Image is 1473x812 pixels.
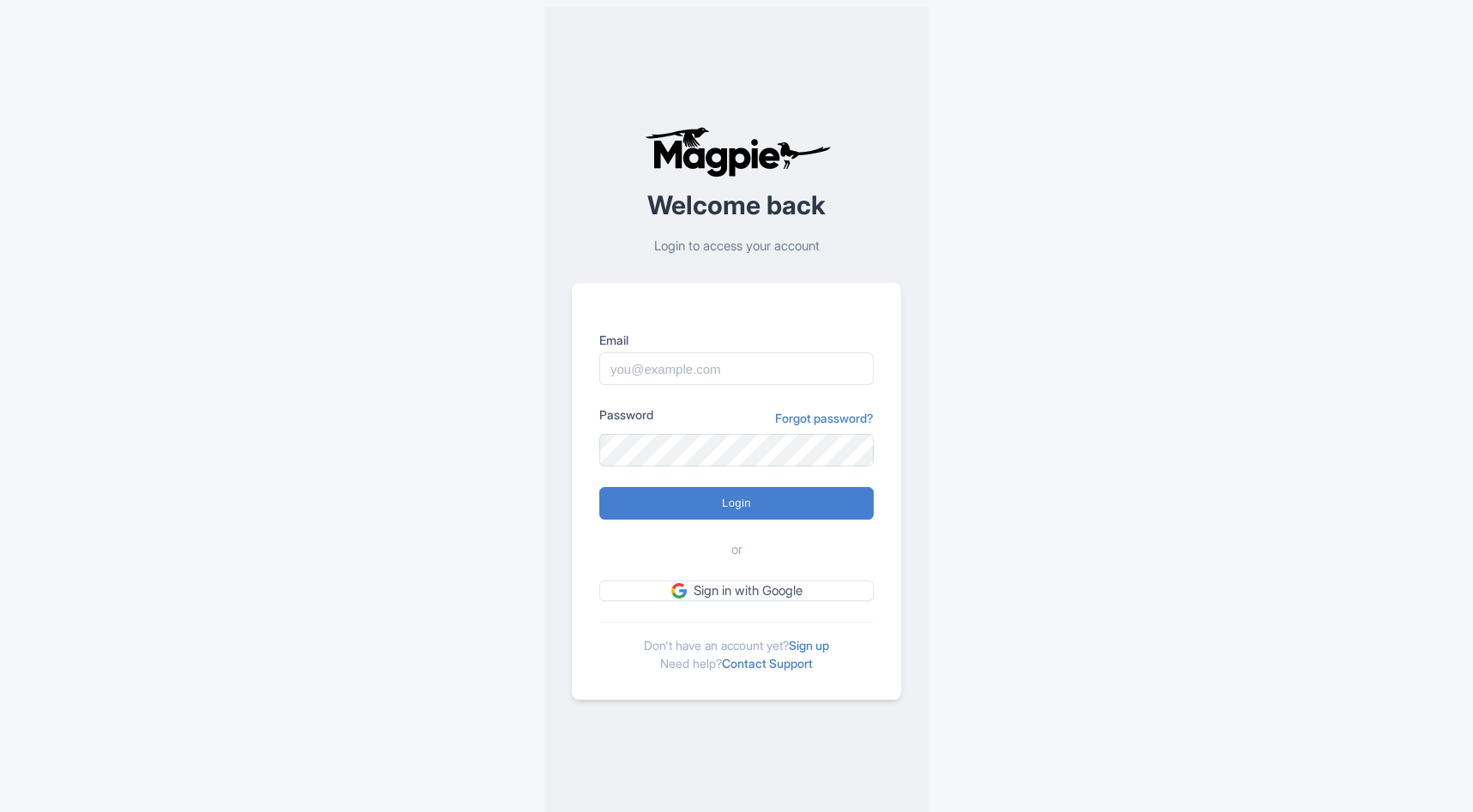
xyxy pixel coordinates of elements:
[722,656,813,671] a: Contact Support
[572,191,901,220] h2: Welcome back
[599,331,874,349] label: Email
[599,352,874,385] input: you@example.com
[599,487,874,520] input: Login
[599,406,653,424] label: Password
[775,409,874,427] a: Forgot password?
[731,540,743,560] span: or
[572,237,901,256] p: Login to access your account
[671,583,687,598] img: google.svg
[640,126,833,177] img: logo-ab69f6fb50320c5b225c76a69d11143b.png
[599,622,874,672] div: Don't have an account yet? Need help?
[599,580,874,602] a: Sign in with Google
[789,638,829,653] a: Sign up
